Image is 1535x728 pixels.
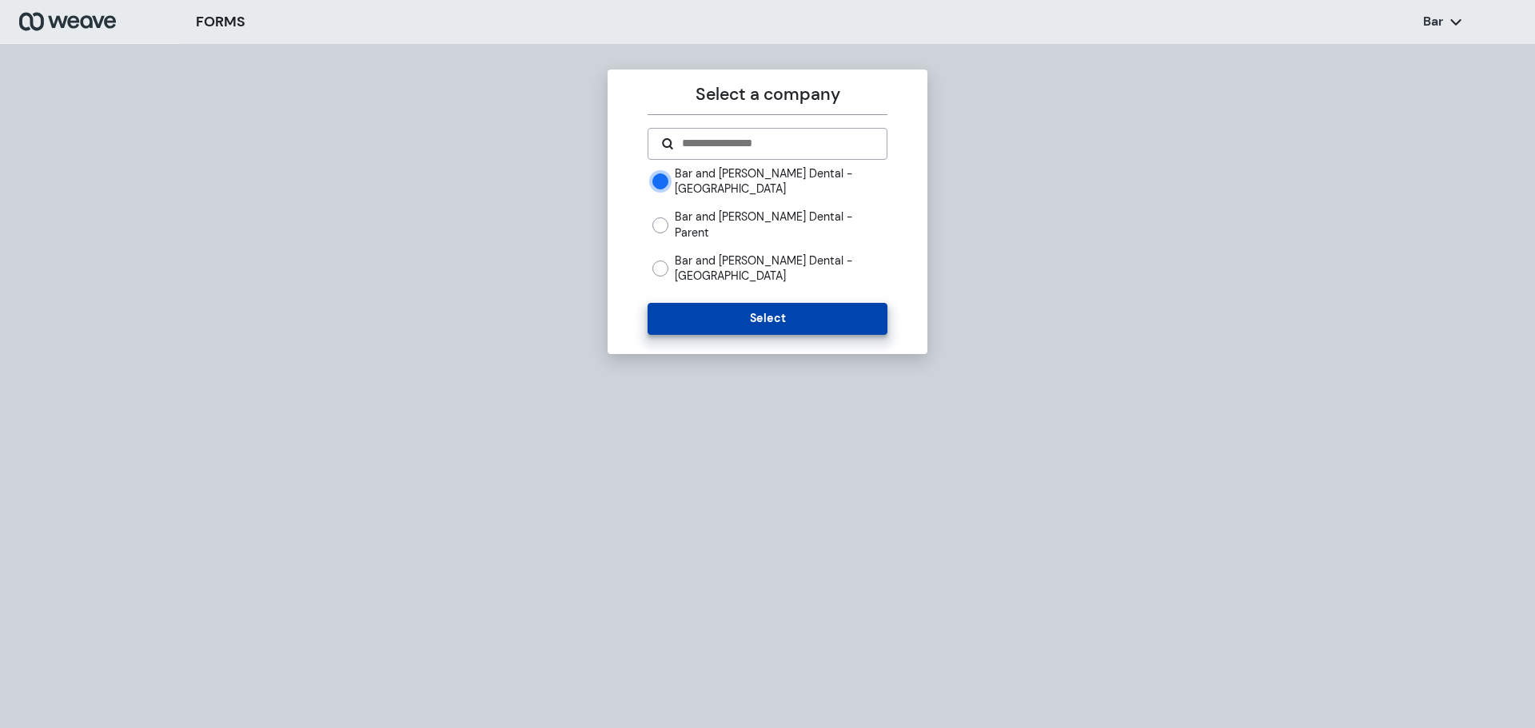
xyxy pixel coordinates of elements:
input: Search [680,135,873,153]
p: Bar [1423,13,1443,30]
label: Bar and [PERSON_NAME] Dental - [GEOGRAPHIC_DATA] [675,166,887,197]
label: Bar and [PERSON_NAME] Dental - Parent [675,209,887,240]
p: Select a company [648,82,887,108]
h3: FORMS [196,11,245,33]
button: Select [648,303,887,335]
label: Bar and [PERSON_NAME] Dental - [GEOGRAPHIC_DATA] [675,253,887,284]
